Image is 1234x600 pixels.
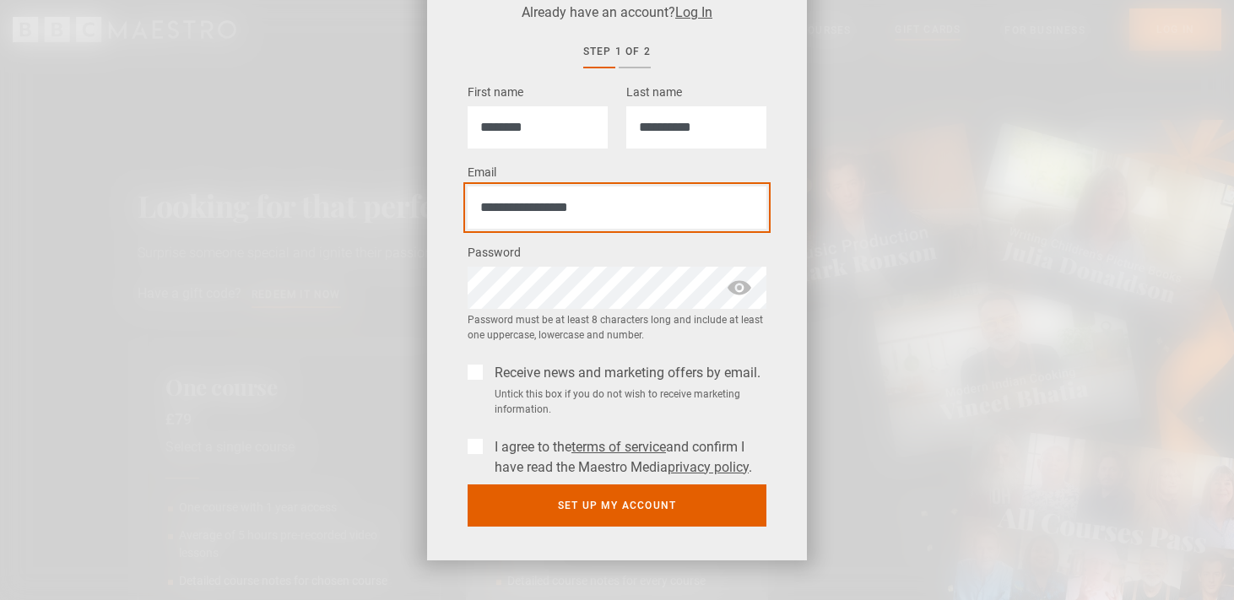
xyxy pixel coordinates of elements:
label: First name [468,83,523,103]
a: Log In [675,4,712,20]
span: show password [726,267,753,309]
small: Untick this box if you do not wish to receive marketing information. [488,386,766,417]
small: Password must be at least 8 characters long and include at least one uppercase, lowercase and num... [468,312,766,343]
label: Last name [626,83,682,103]
div: Step 1 of 2 [583,43,651,60]
label: I agree to the and confirm I have read the Maestro Media . [488,437,766,478]
button: Set up my account [468,484,766,527]
label: Email [468,163,496,183]
label: Password [468,243,521,263]
p: Already have an account? [468,3,766,23]
a: terms of service [571,439,666,455]
a: privacy policy [668,459,749,475]
label: Receive news and marketing offers by email. [488,363,760,383]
